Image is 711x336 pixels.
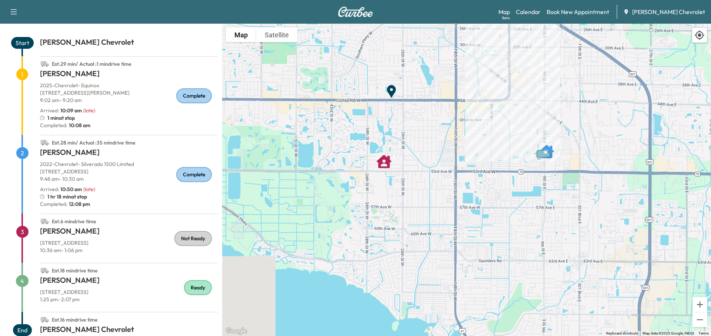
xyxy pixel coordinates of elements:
[16,68,28,80] span: 1
[176,88,212,103] div: Complete
[632,7,705,16] span: [PERSON_NAME] Chevrolet
[498,7,510,16] a: MapBeta
[83,186,95,193] span: ( late )
[47,193,87,200] span: 1 hr 18 min at stop
[224,326,248,336] img: Google
[83,107,95,114] span: ( late )
[40,288,218,296] p: [STREET_ADDRESS]
[11,37,34,49] span: Start
[40,296,218,303] p: 1:25 pm - 2:07 pm
[692,312,707,327] button: Zoom out
[606,331,638,336] button: Keyboard shortcuts
[698,331,709,335] a: Terms (opens in new tab)
[547,7,609,16] a: Book New Appointment
[40,160,218,168] p: 2022 - Chevrolet - Silverado 1500 Limited
[52,218,96,225] span: Est. 6 min drive time
[692,297,707,312] button: Zoom in
[226,27,256,42] button: Show street map
[40,147,218,160] h1: [PERSON_NAME]
[13,324,32,336] span: End
[516,7,541,16] a: Calendar
[67,200,90,208] span: 12:08 pm
[40,68,218,82] h1: [PERSON_NAME]
[384,80,399,95] gmp-advanced-marker: End Point
[40,82,218,89] p: 2025 - Chevrolet - Equinox
[40,186,82,193] p: Arrived :
[40,275,218,288] h1: [PERSON_NAME]
[40,89,218,96] p: [STREET_ADDRESS][PERSON_NAME]
[40,122,218,129] p: Completed:
[52,139,136,146] span: Est. 28 min / Actual : 35 min drive time
[60,107,82,114] span: 10:09 am
[67,122,90,129] span: 10:08 am
[539,140,554,155] gmp-advanced-marker: JESUS Aguirree
[338,7,373,17] img: Curbee Logo
[47,114,75,122] span: 1 min at stop
[40,175,218,183] p: 9:48 am - 10:30 am
[642,331,694,335] span: Map data ©2025 Google, INEGI
[40,200,218,208] p: Completed:
[40,168,218,175] p: [STREET_ADDRESS]
[174,231,212,246] div: Not Ready
[256,27,297,42] button: Show satellite imagery
[176,167,212,182] div: Complete
[40,226,218,239] h1: [PERSON_NAME]
[40,96,218,104] p: 9:02 am - 9:20 am
[40,37,218,50] h1: [PERSON_NAME] Chevrolet
[224,326,248,336] a: Open this area in Google Maps (opens a new window)
[16,275,29,287] span: 4
[40,107,82,114] p: Arrived :
[377,150,391,165] gmp-advanced-marker: DARNELL DEFRANCE
[692,27,707,43] div: Recenter map
[40,239,218,247] p: [STREET_ADDRESS]
[52,316,98,323] span: Est. 16 min drive time
[533,141,558,154] gmp-advanced-marker: Van
[52,267,98,274] span: Est. 18 min drive time
[502,15,510,21] div: Beta
[184,280,212,295] div: Ready
[16,226,29,238] span: 3
[52,61,131,67] span: Est. 29 min / Actual : 1 min drive time
[16,147,29,159] span: 2
[40,247,218,254] p: 10:36 am - 1:06 pm
[60,186,82,193] span: 10:50 am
